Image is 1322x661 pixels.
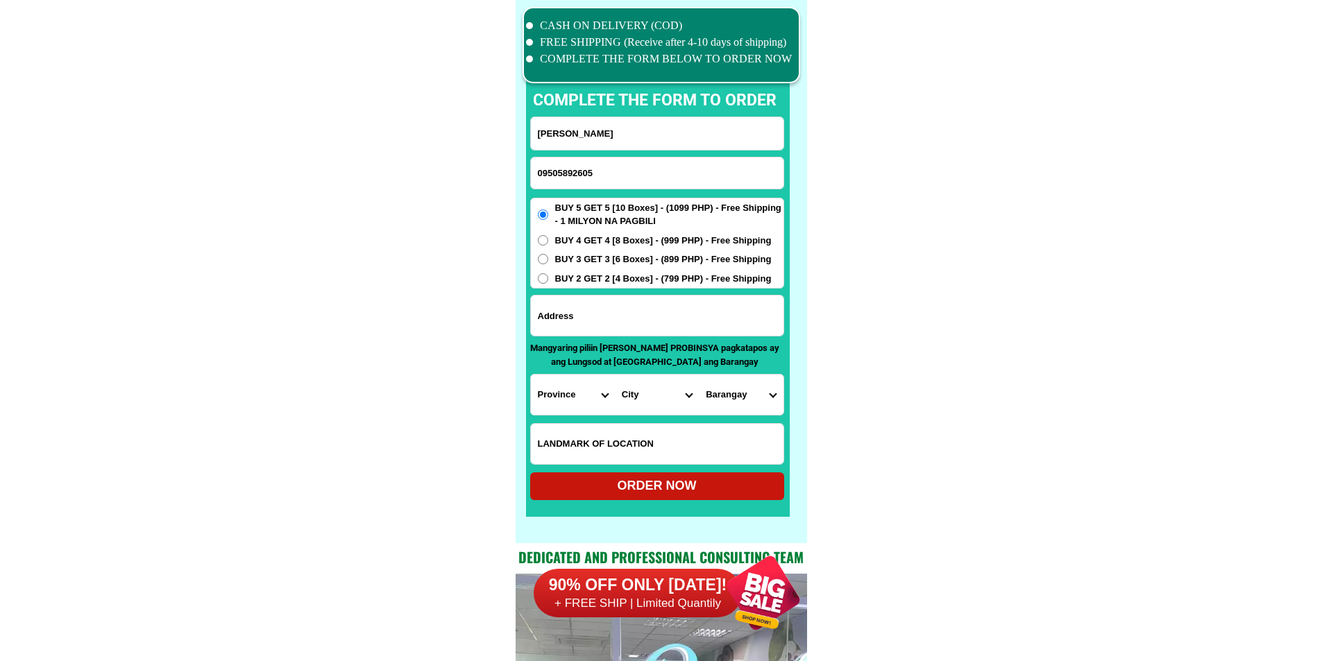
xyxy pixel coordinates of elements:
[538,254,548,264] input: BUY 3 GET 3 [6 Boxes] - (899 PHP) - Free Shipping
[516,547,807,567] h2: Dedicated and professional consulting team
[534,596,742,611] h6: + FREE SHIP | Limited Quantily
[555,252,772,266] span: BUY 3 GET 3 [6 Boxes] - (899 PHP) - Free Shipping
[699,375,783,415] select: Select commune
[530,477,784,495] div: ORDER NOW
[538,209,548,220] input: BUY 5 GET 5 [10 Boxes] - (1099 PHP) - Free Shipping - 1 MILYON NA PAGBILI
[526,17,793,34] li: CASH ON DELIVERY (COD)
[555,234,772,248] span: BUY 4 GET 4 [8 Boxes] - (999 PHP) - Free Shipping
[538,235,548,246] input: BUY 4 GET 4 [8 Boxes] - (999 PHP) - Free Shipping
[531,424,783,464] input: Input LANDMARKOFLOCATION
[538,273,548,284] input: BUY 2 GET 2 [4 Boxes] - (799 PHP) - Free Shipping
[534,575,742,596] h6: 90% OFF ONLY [DATE]!
[519,89,790,113] p: complete the form to order
[526,51,793,67] li: COMPLETE THE FORM BELOW TO ORDER NOW
[555,272,772,286] span: BUY 2 GET 2 [4 Boxes] - (799 PHP) - Free Shipping
[531,117,783,150] input: Input full_name
[526,34,793,51] li: FREE SHIPPING (Receive after 4-10 days of shipping)
[531,375,615,415] select: Select province
[531,295,783,336] input: Input address
[555,201,783,228] span: BUY 5 GET 5 [10 Boxes] - (1099 PHP) - Free Shipping - 1 MILYON NA PAGBILI
[615,375,699,415] select: Select district
[530,341,780,368] p: Mangyaring piliin [PERSON_NAME] PROBINSYA pagkatapos ay ang Lungsod at [GEOGRAPHIC_DATA] ang Bara...
[531,157,783,189] input: Input phone_number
